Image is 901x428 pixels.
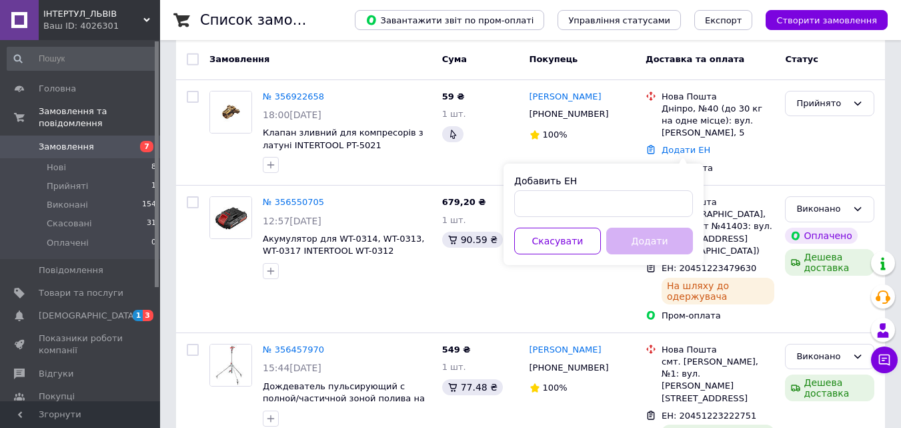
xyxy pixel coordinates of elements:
[752,15,888,25] a: Створити замовлення
[209,91,252,134] a: Фото товару
[530,91,602,103] a: [PERSON_NAME]
[210,91,251,133] img: Фото товару
[785,54,818,64] span: Статус
[442,54,467,64] span: Cума
[646,54,744,64] span: Доставка та оплата
[442,197,486,207] span: 679,20 ₴
[147,218,156,230] span: 31
[442,91,465,101] span: 59 ₴
[39,333,123,357] span: Показники роботи компанії
[209,196,252,239] a: Фото товару
[355,10,544,30] button: Завантажити звіт по пром-оплаті
[200,12,335,28] h1: Список замовлень
[442,379,503,395] div: 77.48 ₴
[39,264,103,276] span: Повідомлення
[796,202,847,216] div: Виконано
[543,383,568,393] span: 100%
[796,350,847,364] div: Виконано
[871,347,898,373] button: Чат з покупцем
[151,162,156,174] span: 8
[527,105,612,123] div: [PHONE_NUMBER]
[530,54,578,64] span: Покупець
[514,176,577,186] label: Добавить ЕН
[39,105,160,130] span: Замовлення та повідомлення
[39,83,76,95] span: Головна
[442,232,503,248] div: 90.59 ₴
[766,10,888,30] button: Створити замовлення
[442,345,471,355] span: 549 ₴
[263,197,324,207] a: № 356550705
[263,91,324,101] a: № 356922658
[442,362,466,372] span: 1 шт.
[527,359,612,377] div: [PHONE_NUMBER]
[662,103,774,140] div: Дніпро, №40 (до 30 кг на одне місце): вул. [PERSON_NAME], 5
[263,110,321,120] span: 18:00[DATE]
[558,10,681,30] button: Управління статусами
[39,310,137,322] span: [DEMOGRAPHIC_DATA]
[662,356,774,405] div: смт. [PERSON_NAME], №1: вул. [PERSON_NAME][STREET_ADDRESS]
[442,215,466,225] span: 1 шт.
[785,228,857,244] div: Оплачено
[140,141,153,152] span: 7
[662,344,774,356] div: Нова Пошта
[209,54,269,64] span: Замовлення
[705,15,742,25] span: Експорт
[662,263,756,273] span: ЕН: 20451223479630
[43,20,160,32] div: Ваш ID: 4026301
[47,162,66,174] span: Нові
[785,375,874,401] div: Дешева доставка
[263,381,425,416] a: Дождеватель пульсирующий с полной/частичной зоной полива на треноге INTERTOOL GE-0068
[796,97,847,111] div: Прийнято
[7,47,157,71] input: Пошук
[210,197,251,238] img: Фото товару
[543,130,568,140] span: 100%
[662,208,774,257] div: с. [GEOGRAPHIC_DATA], Поштомат №41403: вул. [STREET_ADDRESS] ([GEOGRAPHIC_DATA])
[209,344,252,387] a: Фото товару
[263,128,423,150] a: Клапан зливний для компресорів з латуні INTERTOOL PT-5021
[43,8,143,20] span: ІНТЕРТУЛ_ЛЬВІВ
[662,196,774,208] div: Нова Пошта
[133,310,143,321] span: 1
[662,310,774,322] div: Пром-оплата
[662,278,774,304] div: На шляху до одержувача
[151,180,156,192] span: 1
[39,141,94,153] span: Замовлення
[662,162,774,174] div: Післяплата
[142,199,156,211] span: 154
[530,344,602,357] a: [PERSON_NAME]
[151,237,156,249] span: 0
[39,287,123,299] span: Товари та послуги
[39,391,75,403] span: Покупці
[47,237,89,249] span: Оплачені
[365,14,534,26] span: Завантажити звіт по пром-оплаті
[662,411,756,421] span: ЕН: 20451223222751
[263,363,321,373] span: 15:44[DATE]
[263,234,424,256] a: Акумулятор для WT-0314, WT-0313, WT-0317 INTERTOOL WT-0312
[39,368,73,380] span: Відгуки
[47,199,88,211] span: Виконані
[263,345,324,355] a: № 356457970
[776,15,877,25] span: Створити замовлення
[47,180,88,192] span: Прийняті
[47,218,92,230] span: Скасовані
[143,310,153,321] span: 3
[662,91,774,103] div: Нова Пошта
[263,216,321,226] span: 12:57[DATE]
[442,109,466,119] span: 1 шт.
[694,10,753,30] button: Експорт
[662,145,710,155] a: Додати ЕН
[210,345,251,386] img: Фото товару
[568,15,670,25] span: Управління статусами
[785,249,874,276] div: Дешева доставка
[514,228,601,254] button: Скасувати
